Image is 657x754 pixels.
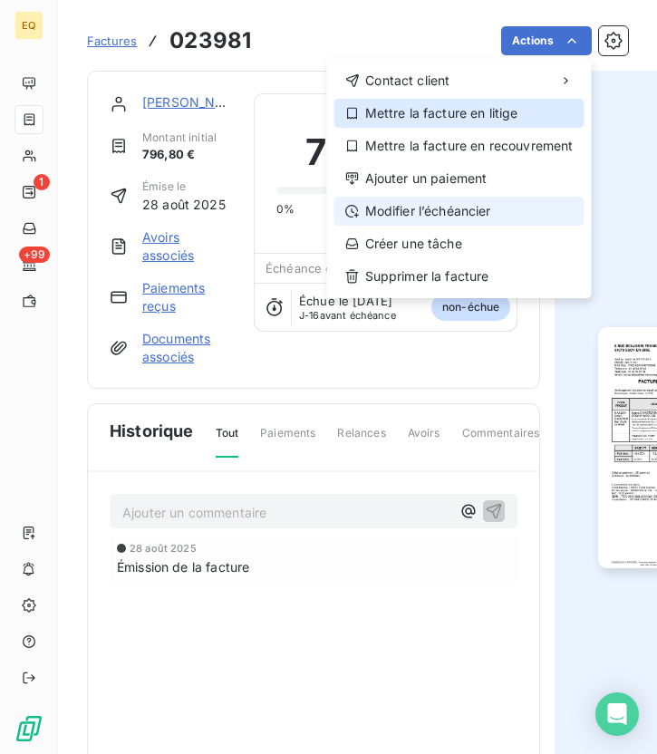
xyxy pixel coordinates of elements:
[365,72,449,90] span: Contact client
[334,197,585,226] div: Modifier l’échéancier
[334,131,585,160] div: Mettre la facture en recouvrement
[334,229,585,258] div: Créer une tâche
[334,164,585,193] div: Ajouter un paiement
[334,262,585,291] div: Supprimer la facture
[334,99,585,128] div: Mettre la facture en litige
[327,59,592,298] div: Actions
